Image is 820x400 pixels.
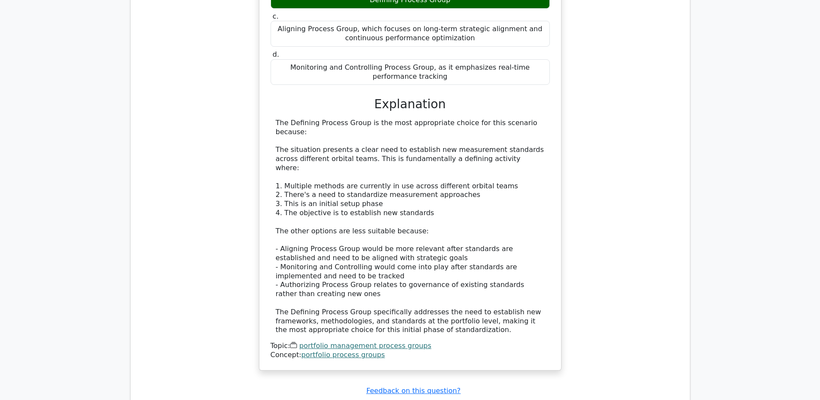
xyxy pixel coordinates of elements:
[271,351,550,360] div: Concept:
[366,387,460,395] a: Feedback on this question?
[273,12,279,20] span: c.
[271,59,550,85] div: Monitoring and Controlling Process Group, as it emphasizes real-time performance tracking
[271,342,550,351] div: Topic:
[271,21,550,47] div: Aligning Process Group, which focuses on long-term strategic alignment and continuous performance...
[276,97,545,112] h3: Explanation
[299,342,431,350] a: portfolio management process groups
[273,50,279,58] span: d.
[276,119,545,335] div: The Defining Process Group is the most appropriate choice for this scenario because: The situatio...
[301,351,385,359] a: portfolio process groups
